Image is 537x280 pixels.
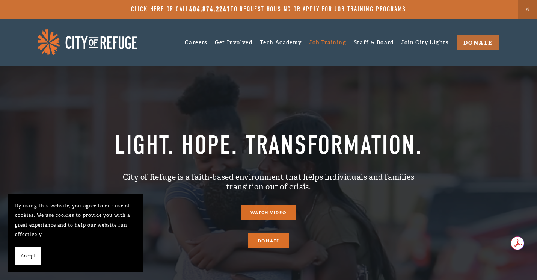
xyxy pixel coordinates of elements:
[15,247,41,265] button: Accept
[38,29,137,55] img: City of Refuge
[260,36,302,48] a: Tech Academy
[457,35,499,50] a: DONATE
[215,39,252,46] a: Get Involved
[309,36,346,48] a: Job Training
[401,36,449,48] a: Join City Lights
[354,36,394,48] a: Staff & Board
[21,251,35,261] span: Accept
[117,173,421,192] h3: City of Refuge is a faith-based environment that helps individuals and families transition out of...
[241,205,297,220] a: Watch Video
[248,233,289,248] a: Donate
[8,194,143,273] section: Cookie banner
[38,131,499,160] h1: LIGHT. HOPE. TRANSFORMATION.
[185,36,208,48] a: Careers
[15,201,135,240] p: By using this website, you agree to our use of cookies. We use cookies to provide you with a grea...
